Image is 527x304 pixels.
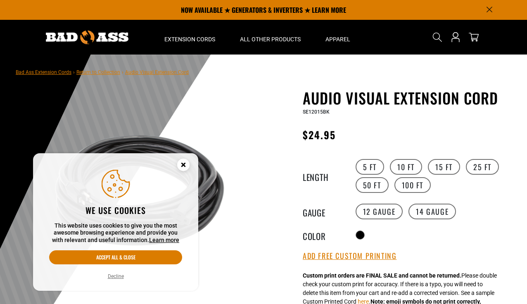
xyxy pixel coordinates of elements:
summary: All Other Products [228,20,313,55]
span: Extension Cords [164,36,215,43]
span: All Other Products [240,36,301,43]
a: Learn more [149,237,179,243]
summary: Apparel [313,20,363,55]
p: This website uses cookies to give you the most awesome browsing experience and provide you with r... [49,222,182,244]
a: Bad Ass Extension Cords [16,69,71,75]
label: 100 FT [394,177,431,193]
span: $24.95 [303,127,336,142]
button: Decline [105,272,126,280]
nav: breadcrumbs [16,67,189,77]
a: Return to Collection [76,69,120,75]
button: Accept all & close [49,250,182,264]
legend: Gauge [303,206,344,217]
aside: Cookie Consent [33,153,198,291]
button: Add Free Custom Printing [303,252,396,261]
label: 50 FT [356,177,389,193]
label: 10 FT [390,159,422,175]
h1: Audio Visual Extension Cord [303,89,505,107]
label: 12 Gauge [356,204,403,219]
label: 5 FT [356,159,384,175]
span: Apparel [325,36,350,43]
img: black [40,91,239,290]
label: 15 FT [428,159,460,175]
summary: Extension Cords [152,20,228,55]
span: › [122,69,123,75]
summary: Search [431,31,444,44]
span: Audio Visual Extension Cord [125,69,189,75]
span: › [73,69,75,75]
label: 14 Gauge [408,204,456,219]
legend: Length [303,171,344,181]
img: Bad Ass Extension Cords [46,31,128,44]
span: SE12015BK [303,109,330,115]
label: 25 FT [466,159,499,175]
strong: Custom print orders are FINAL SALE and cannot be returned. [303,272,461,279]
legend: Color [303,230,344,240]
h2: We use cookies [49,205,182,216]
